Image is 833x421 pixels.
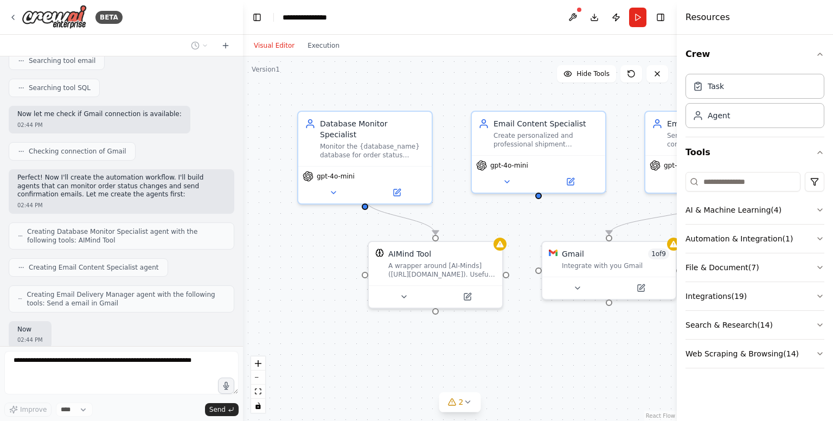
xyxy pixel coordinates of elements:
[648,248,669,259] span: Number of enabled actions
[685,282,824,310] button: Integrations(19)
[247,39,301,52] button: Visual Editor
[249,10,265,25] button: Hide left sidebar
[360,199,441,234] g: Edge from a40cb045-6b0d-444b-854b-e14d3fe83b09 to 4bd58519-a716-4676-a639-e5c74dbc2a69
[283,12,337,23] nav: breadcrumb
[685,340,824,368] button: Web Scraping & Browsing(14)
[29,147,126,156] span: Checking connection of Gmail
[562,261,669,270] div: Integrate with you Gmail
[20,405,47,414] span: Improve
[27,227,225,245] span: Creating Database Monitor Specialist agent with the following tools: AIMind Tool
[251,371,265,385] button: zoom out
[17,121,182,129] div: 02:44 PM
[29,84,91,92] span: Searching tool SQL
[366,186,427,199] button: Open in side panel
[187,39,213,52] button: Switch to previous chat
[653,10,668,25] button: Hide right sidebar
[251,399,265,413] button: toggle interactivity
[27,290,225,308] span: Creating Email Delivery Manager agent with the following tools: Send a email in Gmail
[685,196,824,224] button: AI & Machine Learning(4)
[368,241,503,309] div: AIMindToolAIMind ToolA wrapper around [AI-Minds]([URL][DOMAIN_NAME]). Useful for when you need an...
[439,392,481,412] button: 2
[557,65,616,82] button: Hide Tools
[320,118,425,140] div: Database Monitor Specialist
[646,413,675,419] a: React Flow attribution
[17,336,43,344] div: 02:44 PM
[217,39,234,52] button: Start a new chat
[209,405,226,414] span: Send
[218,378,234,394] button: Click to speak your automation idea
[459,397,464,407] span: 2
[297,111,433,205] div: Database Monitor SpecialistMonitor the {database_name} database for order status changes, specifi...
[17,110,182,119] p: Now let me check if Gmail connection is available:
[388,248,431,259] div: AIMind Tool
[549,248,558,257] img: Gmail
[685,69,824,137] div: Crew
[17,201,226,209] div: 02:44 PM
[494,131,599,149] div: Create personalized and professional shipment confirmation email content for customers whose orde...
[317,172,355,181] span: gpt-4o-mini
[22,5,87,29] img: Logo
[685,168,824,377] div: Tools
[301,39,346,52] button: Execution
[667,131,772,149] div: Send personalized shipment confirmation emails to customers using Gmail, ensuring reliable delive...
[29,56,95,65] span: Searching tool email
[562,248,584,259] div: Gmail
[664,161,702,170] span: gpt-4o-mini
[437,290,498,303] button: Open in side panel
[320,142,425,160] div: Monitor the {database_name} database for order status changes, specifically detecting when orders...
[685,225,824,253] button: Automation & Integration(1)
[604,199,717,234] g: Edge from d37974cf-aeaf-4986-8055-809537a56ea1 to cd26886e-da88-4de9-868c-547db97072a8
[17,326,43,334] p: Now
[251,356,265,371] button: zoom in
[667,118,772,129] div: Email Delivery Manager
[95,11,123,24] div: BETA
[685,39,824,69] button: Crew
[685,11,730,24] h4: Resources
[610,282,671,295] button: Open in side panel
[685,253,824,282] button: File & Document(7)
[375,248,384,257] img: AIMindTool
[540,175,601,188] button: Open in side panel
[541,241,677,300] div: GmailGmail1of9Integrate with you Gmail
[685,137,824,168] button: Tools
[252,65,280,74] div: Version 1
[251,385,265,399] button: fit view
[708,81,724,92] div: Task
[490,161,528,170] span: gpt-4o-mini
[685,311,824,339] button: Search & Research(14)
[4,403,52,417] button: Improve
[251,356,265,413] div: React Flow controls
[708,110,730,121] div: Agent
[29,263,159,272] span: Creating Email Content Specialist agent
[644,111,780,194] div: Email Delivery ManagerSend personalized shipment confirmation emails to customers using Gmail, en...
[576,69,610,78] span: Hide Tools
[494,118,599,129] div: Email Content Specialist
[388,261,496,279] div: A wrapper around [AI-Minds]([URL][DOMAIN_NAME]). Useful for when you need answers to questions fr...
[205,403,239,416] button: Send
[471,111,606,194] div: Email Content SpecialistCreate personalized and professional shipment confirmation email content ...
[17,174,226,199] p: Perfect! Now I'll create the automation workflow. I'll build agents that can monitor order status...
